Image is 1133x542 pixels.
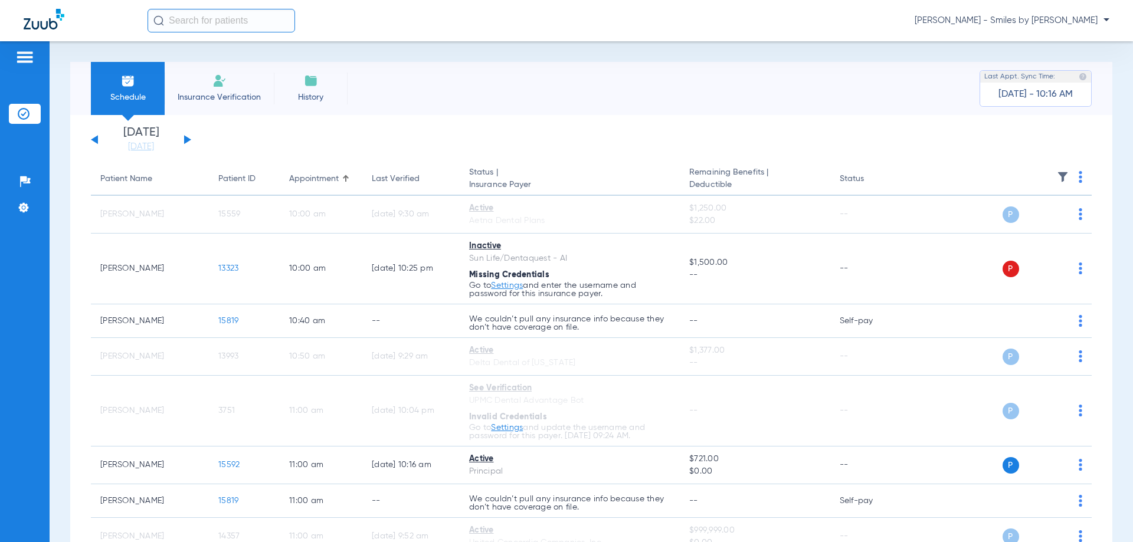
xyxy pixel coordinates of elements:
[362,338,460,376] td: [DATE] 9:29 AM
[148,9,295,32] input: Search for patients
[491,281,523,290] a: Settings
[1079,208,1082,220] img: group-dot-blue.svg
[280,484,362,518] td: 11:00 AM
[1052,405,1064,416] img: x.svg
[689,357,820,369] span: --
[91,484,209,518] td: [PERSON_NAME]
[280,338,362,376] td: 10:50 AM
[304,74,318,88] img: History
[289,173,339,185] div: Appointment
[91,338,209,376] td: [PERSON_NAME]
[1079,315,1082,327] img: group-dot-blue.svg
[469,423,670,440] p: Go to and update the username and password for this payer. [DATE] 09:24 AM.
[280,304,362,338] td: 10:40 AM
[1079,171,1082,183] img: group-dot-blue.svg
[91,304,209,338] td: [PERSON_NAME]
[1052,315,1064,327] img: x.svg
[1052,350,1064,362] img: x.svg
[362,376,460,446] td: [DATE] 10:04 PM
[460,163,680,196] th: Status |
[218,352,238,360] span: 13993
[362,234,460,304] td: [DATE] 10:25 PM
[91,234,209,304] td: [PERSON_NAME]
[1003,261,1019,277] span: P
[469,395,670,407] div: UPMC Dental Advantage Bot
[689,453,820,465] span: $721.00
[372,173,450,185] div: Last Verified
[469,344,670,357] div: Active
[15,50,34,64] img: hamburger-icon
[1079,405,1082,416] img: group-dot-blue.svg
[469,465,670,478] div: Principal
[830,376,910,446] td: --
[469,240,670,252] div: Inactive
[689,179,820,191] span: Deductible
[218,317,238,325] span: 15819
[830,304,910,338] td: Self-pay
[218,264,238,272] span: 13323
[106,141,176,153] a: [DATE]
[689,344,820,357] span: $1,377.00
[1003,403,1019,419] span: P
[1052,262,1064,274] img: x.svg
[173,91,265,103] span: Insurance Verification
[998,88,1073,100] span: [DATE] - 10:16 AM
[689,465,820,478] span: $0.00
[283,91,339,103] span: History
[91,446,209,484] td: [PERSON_NAME]
[218,497,238,505] span: 15819
[24,9,64,29] img: Zuub Logo
[100,173,152,185] div: Patient Name
[218,461,240,469] span: 15592
[469,495,670,511] p: We couldn’t pull any insurance info because they don’t have coverage on file.
[280,196,362,234] td: 10:00 AM
[218,532,240,540] span: 14357
[689,406,698,415] span: --
[830,234,910,304] td: --
[689,524,820,537] span: $999,999.00
[469,453,670,465] div: Active
[689,317,698,325] span: --
[218,406,235,415] span: 3751
[100,173,199,185] div: Patient Name
[212,74,227,88] img: Manual Insurance Verification
[280,376,362,446] td: 11:00 AM
[362,484,460,518] td: --
[1079,350,1082,362] img: group-dot-blue.svg
[689,269,820,281] span: --
[469,252,670,265] div: Sun Life/Dentaquest - AI
[1052,208,1064,220] img: x.svg
[218,173,270,185] div: Patient ID
[91,376,209,446] td: [PERSON_NAME]
[830,196,910,234] td: --
[469,524,670,537] div: Active
[280,446,362,484] td: 11:00 AM
[469,215,670,227] div: Aetna Dental Plans
[469,413,547,421] span: Invalid Credentials
[121,74,135,88] img: Schedule
[218,210,240,218] span: 15559
[362,304,460,338] td: --
[469,179,670,191] span: Insurance Payer
[689,497,698,505] span: --
[280,234,362,304] td: 10:00 AM
[1079,459,1082,471] img: group-dot-blue.svg
[100,91,156,103] span: Schedule
[830,446,910,484] td: --
[218,173,256,185] div: Patient ID
[362,196,460,234] td: [DATE] 9:30 AM
[984,71,1055,83] span: Last Appt. Sync Time:
[1079,262,1082,274] img: group-dot-blue.svg
[689,202,820,215] span: $1,250.00
[1003,349,1019,365] span: P
[289,173,353,185] div: Appointment
[469,202,670,215] div: Active
[1052,530,1064,542] img: x.svg
[1079,73,1087,81] img: last sync help info
[469,382,670,395] div: See Verification
[469,357,670,369] div: Delta Dental of [US_STATE]
[469,281,670,298] p: Go to and enter the username and password for this insurance payer.
[1057,171,1069,183] img: filter.svg
[915,15,1109,27] span: [PERSON_NAME] - Smiles by [PERSON_NAME]
[680,163,830,196] th: Remaining Benefits |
